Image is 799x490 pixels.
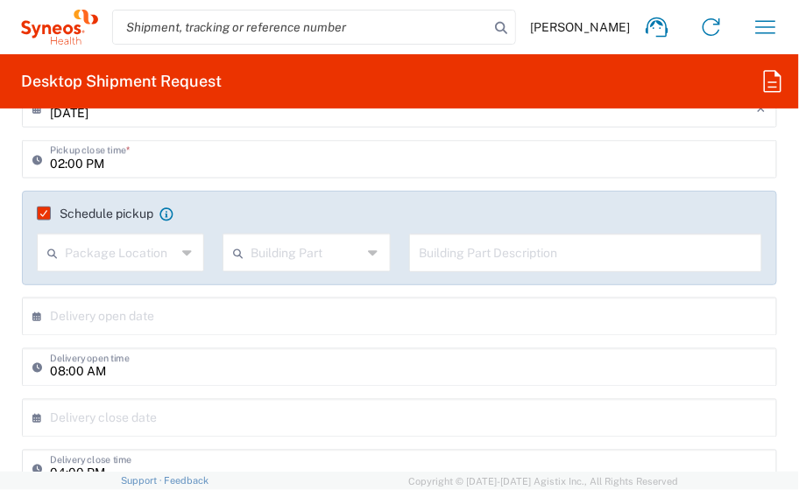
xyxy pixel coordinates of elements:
a: Feedback [164,475,209,486]
i: × [757,94,767,122]
a: Support [121,475,165,486]
label: Schedule pickup [37,206,153,220]
span: [PERSON_NAME] [530,19,630,35]
input: Shipment, tracking or reference number [113,10,489,44]
h2: Desktop Shipment Request [21,71,222,92]
span: Copyright © [DATE]-[DATE] Agistix Inc., All Rights Reserved [408,473,678,489]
